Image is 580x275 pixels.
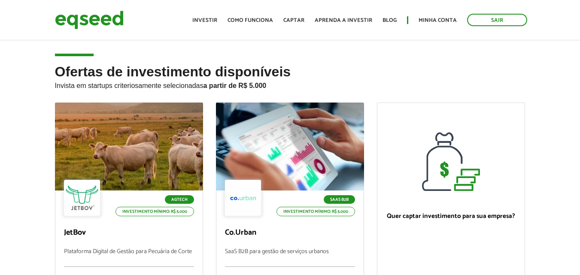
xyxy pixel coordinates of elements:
[64,248,194,267] p: Plataforma Digital de Gestão para Pecuária de Corte
[165,195,194,204] p: Agtech
[467,14,527,26] a: Sair
[419,18,457,23] a: Minha conta
[55,79,525,90] p: Invista em startups criteriosamente selecionadas
[315,18,372,23] a: Aprenda a investir
[276,207,355,216] p: Investimento mínimo: R$ 5.000
[203,82,267,89] strong: a partir de R$ 5.000
[324,195,355,204] p: SaaS B2B
[225,228,355,238] p: Co.Urban
[115,207,194,216] p: Investimento mínimo: R$ 5.000
[225,248,355,267] p: SaaS B2B para gestão de serviços urbanos
[386,212,516,220] p: Quer captar investimento para sua empresa?
[64,228,194,238] p: JetBov
[228,18,273,23] a: Como funciona
[283,18,304,23] a: Captar
[192,18,217,23] a: Investir
[55,64,525,103] h2: Ofertas de investimento disponíveis
[55,9,124,31] img: EqSeed
[383,18,397,23] a: Blog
